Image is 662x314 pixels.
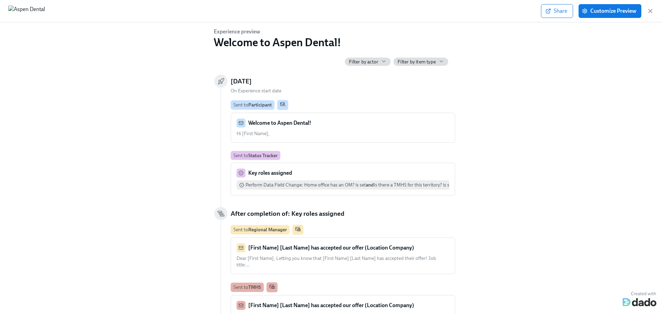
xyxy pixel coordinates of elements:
div: Key roles assigned [237,169,449,178]
span: Dear [First Name], Letting you know that [First Name] [Last Name] has accepted their offer! Job t... [237,255,436,268]
h2: Welcome to Aspen Dental! [214,36,341,49]
button: Filter by item type [393,58,448,66]
span: Perform Data Field Change : [245,182,453,188]
strong: TMHS [248,284,261,290]
button: Share [541,4,573,18]
span: Personal Email [280,101,285,109]
div: [First Name] [Last Name] has accepted our offer (Location Company) [237,301,449,310]
strong: Status Tracker [248,153,278,158]
span: Filter by item type [398,59,436,65]
span: Customize Preview [583,8,636,14]
div: Sent to [233,284,261,291]
span: Home office has an OM? is set [304,182,366,188]
strong: Key roles assigned [248,170,292,176]
strong: [First Name] [Last Name] has accepted our offer (Location Company) [248,302,414,308]
div: [First Name] [Last Name] has accepted our offer (Location Company) [237,243,449,252]
strong: and [366,182,374,188]
button: Filter by actor [345,58,391,66]
img: Aspen Dental [8,6,45,17]
h5: [DATE] [231,77,252,86]
div: Sent to [233,226,287,233]
span: Work Email [269,284,275,291]
div: Welcome to Aspen Dental! [237,119,449,128]
h6: Experience preview [214,28,341,36]
strong: Participant [248,102,272,108]
div: Sent to [233,102,272,108]
span: On Experience start date [231,88,281,94]
span: Is there a TMHS for this territory? is set [374,182,453,188]
h5: After completion of: Key roles assigned [231,209,344,218]
span: Hi [First Name], [237,131,270,136]
strong: Welcome to Aspen Dental! [248,120,311,126]
span: Filter by actor [349,59,378,65]
span: Share [547,8,567,14]
button: Customize Preview [579,4,641,18]
strong: [First Name] [Last Name] has accepted our offer (Location Company) [248,244,414,251]
div: Sent to [233,152,278,159]
img: Dado [623,290,656,306]
strong: Regional Manager [248,227,287,232]
span: Work Email [295,226,301,233]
